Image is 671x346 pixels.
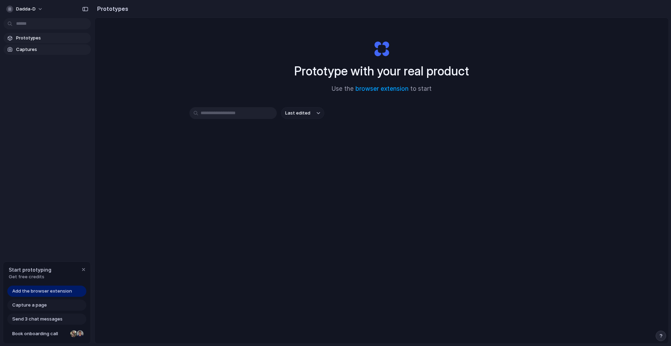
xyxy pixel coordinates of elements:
[12,330,67,337] span: Book onboarding call
[3,44,91,55] a: Captures
[3,3,46,15] button: dadda-d
[294,62,469,80] h1: Prototype with your real product
[7,286,86,297] a: Add the browser extension
[12,288,72,295] span: Add the browser extension
[3,33,91,43] a: Prototypes
[16,35,88,42] span: Prototypes
[332,84,432,94] span: Use the to start
[76,330,84,338] div: Christian Iacullo
[9,266,51,273] span: Start prototyping
[7,328,86,339] a: Book onboarding call
[12,302,47,309] span: Capture a page
[355,85,409,92] a: browser extension
[94,5,128,13] h2: Prototypes
[281,107,324,119] button: Last edited
[12,316,63,323] span: Send 3 chat messages
[16,46,88,53] span: Captures
[16,6,36,13] span: dadda-d
[285,110,310,117] span: Last edited
[70,330,78,338] div: Nicole Kubica
[9,273,51,280] span: Get free credits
